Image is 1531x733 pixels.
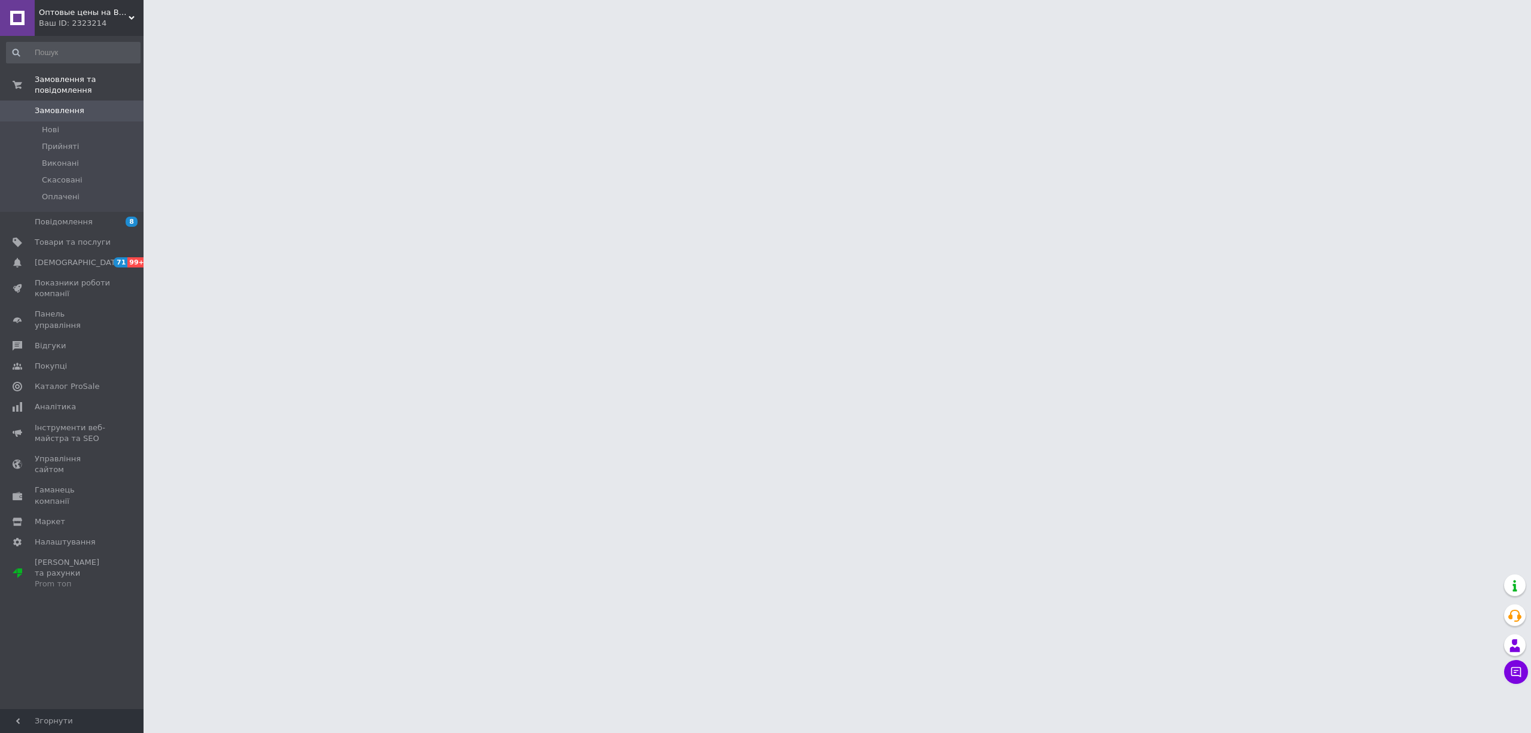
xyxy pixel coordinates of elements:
[35,537,96,548] span: Налаштування
[42,124,59,135] span: Нові
[35,257,123,268] span: [DEMOGRAPHIC_DATA]
[35,217,93,227] span: Повідомлення
[126,217,138,227] span: 8
[35,402,76,412] span: Аналітика
[1504,660,1528,684] button: Чат з покупцем
[6,42,141,63] input: Пошук
[35,361,67,372] span: Покупці
[114,257,127,267] span: 71
[35,485,111,506] span: Гаманець компанії
[35,278,111,299] span: Показники роботи компанії
[42,158,79,169] span: Виконані
[35,454,111,475] span: Управління сайтом
[39,18,144,29] div: Ваш ID: 2323214
[42,191,80,202] span: Оплачені
[35,422,111,444] span: Інструменти веб-майстра та SEO
[42,175,83,185] span: Скасовані
[35,309,111,330] span: Панель управління
[35,340,66,351] span: Відгуки
[35,74,144,96] span: Замовлення та повідомлення
[35,237,111,248] span: Товари та послуги
[35,579,111,589] div: Prom топ
[35,557,111,590] span: [PERSON_NAME] та рахунки
[35,516,65,527] span: Маркет
[42,141,79,152] span: Прийняті
[127,257,147,267] span: 99+
[35,105,84,116] span: Замовлення
[35,381,99,392] span: Каталог ProSale
[39,7,129,18] span: Оптовые цены на Всё!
